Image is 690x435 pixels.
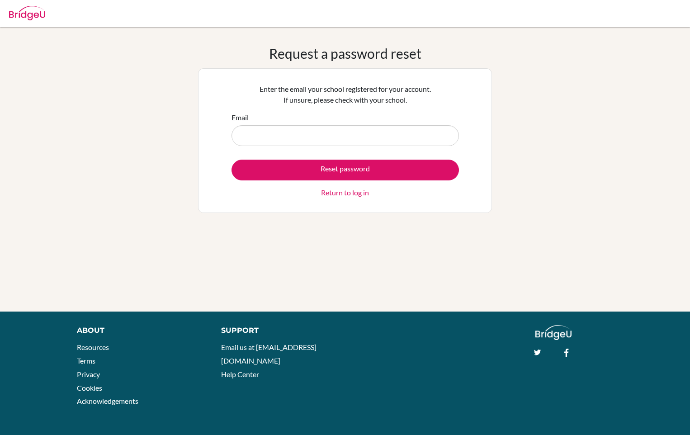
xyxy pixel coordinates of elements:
a: Privacy [77,370,100,378]
div: Support [221,325,336,336]
a: Acknowledgements [77,397,138,405]
p: Enter the email your school registered for your account. If unsure, please check with your school. [232,84,459,105]
a: Email us at [EMAIL_ADDRESS][DOMAIN_NAME] [221,343,317,365]
a: Return to log in [321,187,369,198]
label: Email [232,112,249,123]
button: Reset password [232,160,459,180]
a: Resources [77,343,109,351]
img: logo_white@2x-f4f0deed5e89b7ecb1c2cc34c3e3d731f90f0f143d5ea2071677605dd97b5244.png [535,325,572,340]
h1: Request a password reset [269,45,421,61]
img: Bridge-U [9,6,45,20]
a: Terms [77,356,95,365]
div: About [77,325,201,336]
a: Cookies [77,383,102,392]
a: Help Center [221,370,259,378]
